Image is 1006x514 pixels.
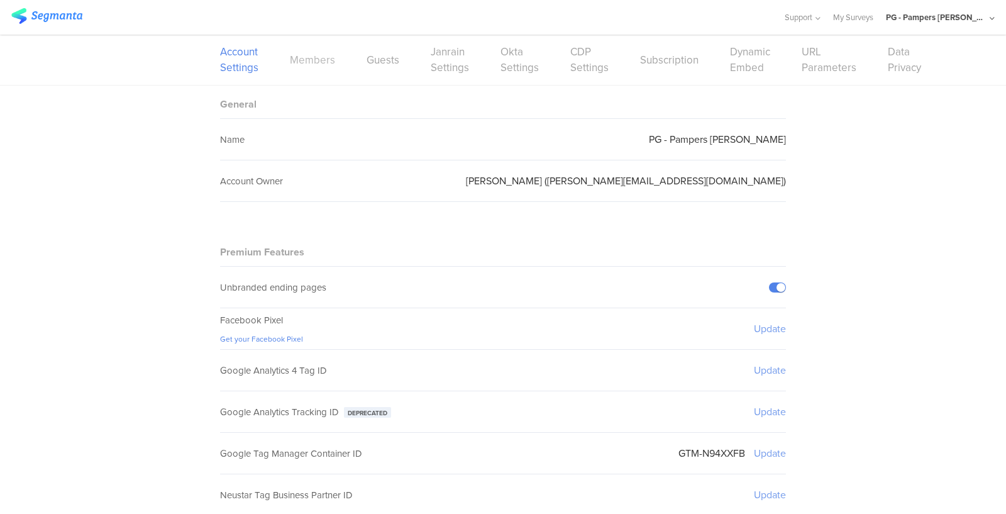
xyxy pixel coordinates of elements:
[220,313,283,327] span: Facebook Pixel
[500,44,539,75] a: Okta Settings
[640,52,699,68] a: Subscription
[649,132,786,147] sg-setting-value: PG - Pampers [PERSON_NAME]
[730,44,770,75] a: Dynamic Embed
[220,488,353,502] span: Neustar Tag Business Partner ID
[220,174,283,188] sg-field-title: Account Owner
[220,133,245,147] sg-field-title: Name
[431,44,469,75] a: Janrain Settings
[466,174,786,188] sg-setting-value: [PERSON_NAME] ([PERSON_NAME][EMAIL_ADDRESS][DOMAIN_NAME])
[754,405,786,419] sg-setting-edit-trigger: Update
[886,11,987,23] div: PG - Pampers [PERSON_NAME]
[11,8,82,24] img: segmanta logo
[754,321,786,336] sg-setting-edit-trigger: Update
[570,44,609,75] a: CDP Settings
[367,52,399,68] a: Guests
[754,488,786,502] sg-setting-edit-trigger: Update
[802,44,856,75] a: URL Parameters
[220,281,326,294] div: Unbranded ending pages
[220,405,339,419] span: Google Analytics Tracking ID
[785,11,812,23] span: Support
[220,447,362,461] span: Google Tag Manager Container ID
[754,446,786,461] sg-setting-edit-trigger: Update
[220,333,303,345] a: Get your Facebook Pixel
[344,407,391,418] div: Deprecated
[220,364,327,377] span: Google Analytics 4 Tag ID
[220,97,257,111] sg-block-title: General
[754,363,786,377] sg-setting-edit-trigger: Update
[678,446,745,461] sg-setting-value: GTM-N94XXFB
[290,52,335,68] a: Members
[220,245,304,259] sg-block-title: Premium Features
[888,44,921,75] a: Data Privacy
